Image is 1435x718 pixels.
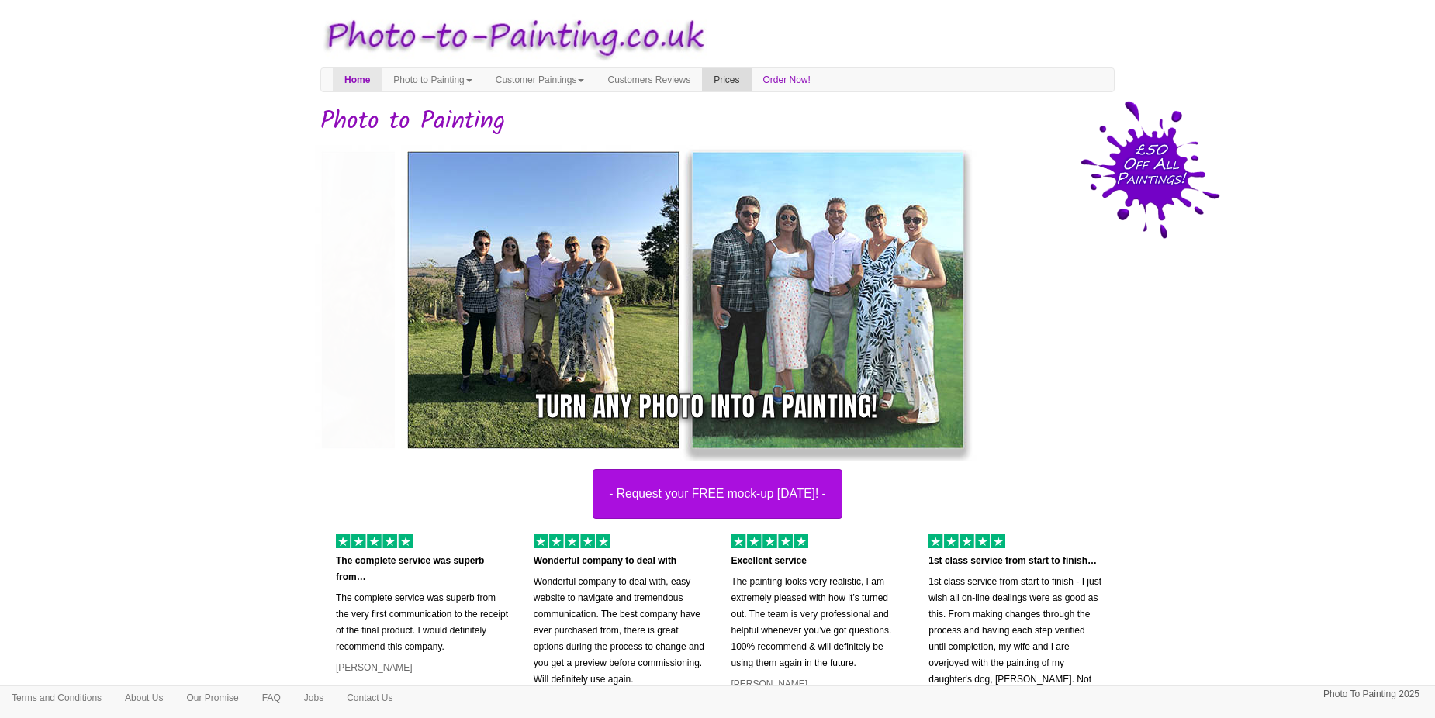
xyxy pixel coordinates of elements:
button: - Request your FREE mock-up [DATE]! - [593,469,842,519]
p: Excellent service [731,553,906,569]
p: [PERSON_NAME] [731,676,906,692]
a: Our Promise [175,686,250,709]
img: 50 pound price drop [1081,101,1220,239]
p: The complete service was superb from… [336,553,510,585]
a: Contact Us [335,686,404,709]
div: Turn any photo into a painting! [535,387,877,426]
img: family-small.jpg [395,139,977,461]
p: The painting looks very realistic, I am extremely pleased with how it’s turned out. The team is v... [731,574,906,671]
img: 5 of out 5 stars [534,534,610,548]
img: Oil painting of a dog [309,139,890,461]
img: Photo to Painting [313,8,710,67]
a: FAQ [251,686,292,709]
p: [PERSON_NAME] [336,660,510,676]
a: Jobs [292,686,335,709]
p: Wonderful company to deal with [534,553,708,569]
p: The complete service was superb from the very first communication to the receipt of the final pro... [336,590,510,655]
a: Customer Paintings [484,68,596,91]
p: Wonderful company to deal with, easy website to navigate and tremendous communication. The best c... [534,574,708,688]
a: Customers Reviews [596,68,702,91]
p: 1st class service from start to finish… [928,553,1103,569]
img: 5 of out 5 stars [928,534,1005,548]
a: Prices [702,68,751,91]
a: Home [333,68,382,91]
a: Order Now! [752,68,822,91]
p: Photo To Painting 2025 [1323,686,1419,702]
img: 5 of out 5 stars [731,534,808,548]
a: Photo to Painting [382,68,483,91]
a: About Us [113,686,175,709]
h1: Photo to Painting [320,108,1115,135]
img: 5 of out 5 stars [336,534,413,548]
